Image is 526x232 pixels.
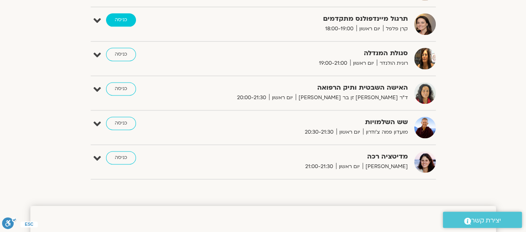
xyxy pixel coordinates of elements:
strong: תרגול מיינדפולנס מתקדמים [204,13,408,24]
span: יום ראשון [336,128,363,137]
span: יום ראשון [350,59,377,68]
span: ד״ר [PERSON_NAME] זן בר [PERSON_NAME] [296,93,408,102]
strong: סגולת המנדלה [204,48,408,59]
a: כניסה [106,13,136,27]
span: רונית הולנדר [377,59,408,68]
span: קרן פלפל [383,24,408,33]
strong: האישה השבטית ותיק הרפואה [204,82,408,93]
span: יום ראשון [356,24,383,33]
span: יום ראשון [336,162,363,171]
strong: שש השלמויות [204,117,408,128]
span: 20:30-21:30 [302,128,336,137]
a: כניסה [106,82,136,95]
span: 18:00-19:00 [322,24,356,33]
a: כניסה [106,48,136,61]
strong: מדיטציה רכה [204,151,408,162]
span: [PERSON_NAME] [363,162,408,171]
span: 21:00-21:30 [302,162,336,171]
a: יצירת קשר [443,212,522,228]
span: 19:00-21:00 [316,59,350,68]
a: כניסה [106,151,136,164]
span: מועדון פמה צ'ודרון [363,128,408,137]
span: יצירת קשר [471,215,501,226]
span: יום ראשון [269,93,296,102]
a: כניסה [106,117,136,130]
span: 20:00-21:30 [234,93,269,102]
